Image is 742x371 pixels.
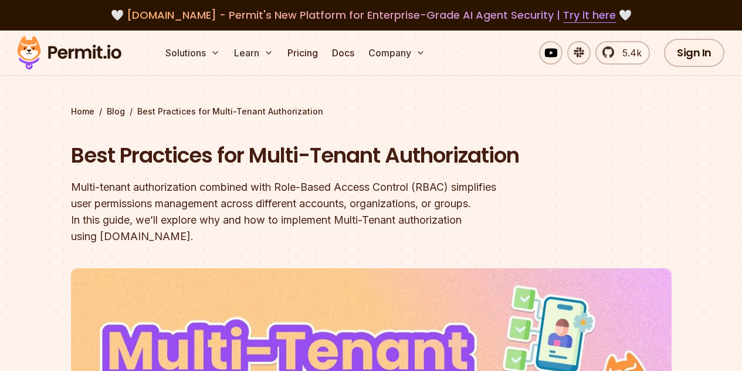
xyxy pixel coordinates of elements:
[12,33,127,73] img: Permit logo
[127,8,616,22] span: [DOMAIN_NAME] - Permit's New Platform for Enterprise-Grade AI Agent Security |
[71,106,94,117] a: Home
[28,7,714,23] div: 🤍 🤍
[364,41,430,65] button: Company
[71,179,521,245] div: Multi-tenant authorization combined with Role-Based Access Control (RBAC) simplifies user permiss...
[327,41,359,65] a: Docs
[161,41,225,65] button: Solutions
[283,41,323,65] a: Pricing
[229,41,278,65] button: Learn
[563,8,616,23] a: Try it here
[71,106,672,117] div: / /
[107,106,125,117] a: Blog
[71,141,521,170] h1: Best Practices for Multi-Tenant Authorization
[595,41,650,65] a: 5.4k
[615,46,642,60] span: 5.4k
[664,39,724,67] a: Sign In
